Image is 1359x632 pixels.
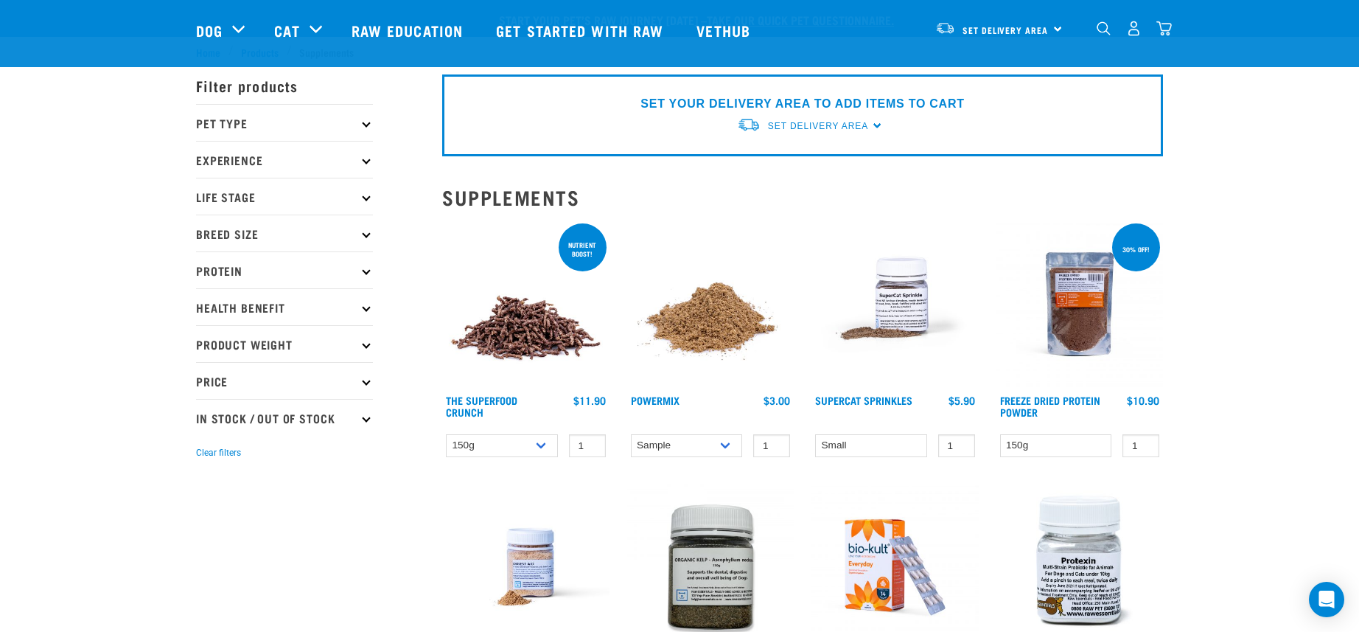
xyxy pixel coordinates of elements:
[1116,238,1156,260] div: 30% off!
[1126,21,1142,36] img: user.png
[1309,582,1344,617] div: Open Intercom Messenger
[559,234,607,265] div: nutrient boost!
[737,117,761,133] img: van-moving.png
[196,399,373,436] p: In Stock / Out Of Stock
[935,21,955,35] img: van-moving.png
[764,395,790,406] div: $3.00
[196,19,223,41] a: Dog
[1122,434,1159,457] input: 1
[1000,397,1100,414] a: Freeze Dried Protein Powder
[442,186,1163,209] h2: Supplements
[1127,395,1159,406] div: $10.90
[768,121,868,131] span: Set Delivery Area
[1097,21,1111,35] img: home-icon-1@2x.png
[196,178,373,215] p: Life Stage
[274,19,299,41] a: Cat
[640,95,964,113] p: SET YOUR DELIVERY AREA TO ADD ITEMS TO CART
[963,27,1048,32] span: Set Delivery Area
[196,104,373,141] p: Pet Type
[196,67,373,104] p: Filter products
[627,220,794,388] img: Pile Of PowerMix For Pets
[196,288,373,325] p: Health Benefit
[446,397,517,414] a: The Superfood Crunch
[948,395,975,406] div: $5.90
[196,251,373,288] p: Protein
[1156,21,1172,36] img: home-icon@2x.png
[815,397,912,403] a: Supercat Sprinkles
[811,220,979,388] img: Plastic Container of SuperCat Sprinkles With Product Shown Outside Of The Bottle
[569,434,606,457] input: 1
[938,434,975,457] input: 1
[573,395,606,406] div: $11.90
[337,1,481,60] a: Raw Education
[631,397,679,403] a: Powermix
[196,325,373,362] p: Product Weight
[682,1,769,60] a: Vethub
[996,220,1164,388] img: FD Protein Powder
[753,434,790,457] input: 1
[196,215,373,251] p: Breed Size
[196,141,373,178] p: Experience
[481,1,682,60] a: Get started with Raw
[442,220,609,388] img: 1311 Superfood Crunch 01
[196,446,241,459] button: Clear filters
[196,362,373,399] p: Price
